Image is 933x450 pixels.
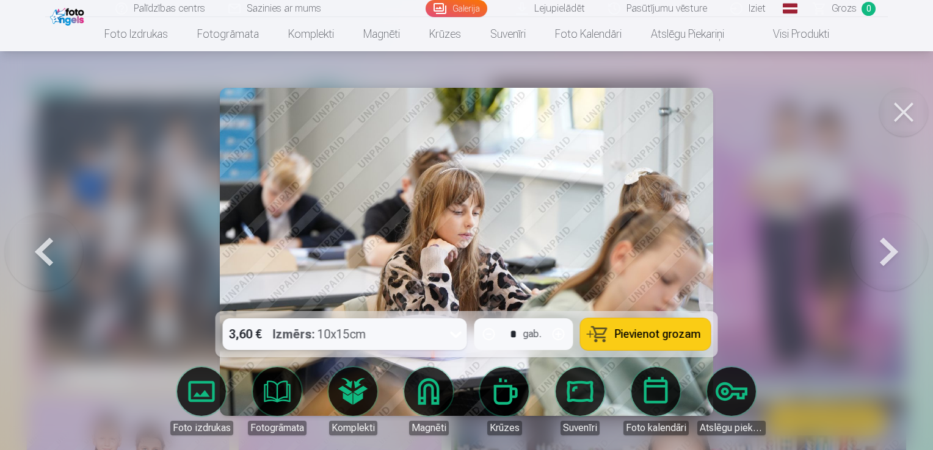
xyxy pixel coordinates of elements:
a: Foto kalendāri [622,367,690,435]
a: Foto izdrukas [167,367,236,435]
a: Suvenīri [546,367,614,435]
a: Atslēgu piekariņi [636,17,739,51]
span: Grozs [832,1,857,16]
a: Fotogrāmata [243,367,311,435]
a: Visi produkti [739,17,844,51]
a: Krūzes [470,367,539,435]
a: Komplekti [274,17,349,51]
div: Foto kalendāri [623,421,689,435]
span: Pievienot grozam [615,329,701,340]
strong: Izmērs : [273,326,315,343]
div: Foto izdrukas [170,421,233,435]
a: Magnēti [349,17,415,51]
a: Magnēti [394,367,463,435]
div: 10x15cm [273,318,366,350]
a: Komplekti [319,367,387,435]
div: Komplekti [329,421,377,435]
img: /fa1 [50,5,87,26]
div: Suvenīri [561,421,600,435]
a: Foto izdrukas [90,17,183,51]
div: 3,60 € [223,318,268,350]
div: Magnēti [409,421,449,435]
a: Suvenīri [476,17,540,51]
a: Atslēgu piekariņi [697,367,766,435]
a: Krūzes [415,17,476,51]
a: Foto kalendāri [540,17,636,51]
div: Fotogrāmata [248,421,307,435]
a: Fotogrāmata [183,17,274,51]
span: 0 [862,2,876,16]
button: Pievienot grozam [581,318,711,350]
div: Krūzes [487,421,522,435]
div: gab. [523,327,542,341]
div: Atslēgu piekariņi [697,421,766,435]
